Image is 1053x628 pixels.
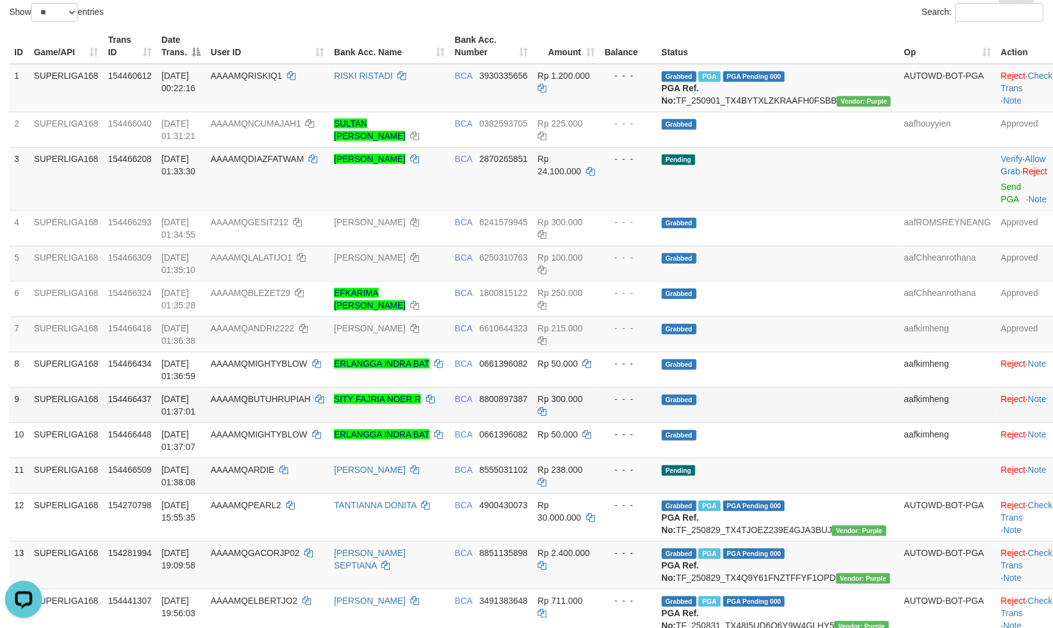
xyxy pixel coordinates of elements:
a: Check Trans [1001,71,1052,93]
a: Reject [1001,359,1026,369]
td: aafkimheng [899,387,996,423]
th: Op: activate to sort column ascending [899,29,996,64]
span: [DATE] 01:35:28 [161,288,196,310]
span: Grabbed [662,549,697,559]
span: [DATE] 01:38:08 [161,465,196,487]
td: AUTOWD-BOT-PGA [899,493,996,541]
span: AAAAMQGACORJP02 [210,548,299,558]
a: SULTAN [PERSON_NAME] [334,119,405,141]
span: [DATE] 01:36:59 [161,359,196,381]
td: TF_250829_TX4Q9Y61FNZTFFYF1OPD [657,541,900,589]
span: BCA [455,217,472,227]
a: [PERSON_NAME] [334,154,405,164]
span: 154466418 [108,323,151,333]
span: Rp 238.000 [538,465,582,475]
span: 154270798 [108,500,151,510]
th: Date Trans.: activate to sort column descending [156,29,206,64]
span: Marked by aafnonsreyleab [698,71,720,82]
th: Amount: activate to sort column ascending [533,29,600,64]
span: Grabbed [662,218,697,228]
div: - - - [605,428,652,441]
span: Copy 6250310763 to clipboard [479,253,528,262]
span: AAAAMQELBERTJO2 [210,596,297,606]
span: [DATE] 19:09:58 [161,548,196,570]
span: 154281994 [108,548,151,558]
td: SUPERLIGA168 [29,246,104,281]
label: Search: [922,3,1044,22]
td: 4 [9,210,29,246]
td: SUPERLIGA168 [29,316,104,352]
span: Grabbed [662,289,697,299]
span: [DATE] 01:33:30 [161,154,196,176]
a: [PERSON_NAME] [334,465,405,475]
span: 154466509 [108,465,151,475]
div: - - - [605,393,652,405]
a: [PERSON_NAME] [334,596,405,606]
span: AAAAMQMIGHTYBLOW [210,429,307,439]
a: SITY FAJRIA NOER R [334,394,421,404]
span: Copy 8851135898 to clipboard [479,548,528,558]
td: aafROMSREYNEANG [899,210,996,246]
td: aafChheanrothana [899,246,996,281]
a: Note [1029,194,1047,204]
span: 154441307 [108,596,151,606]
span: AAAAMQMIGHTYBLOW [210,359,307,369]
span: 154466324 [108,288,151,298]
a: ERLANGGA INDRA BAT [334,429,430,439]
span: 154466293 [108,217,151,227]
td: AUTOWD-BOT-PGA [899,541,996,589]
span: Rp 250.000 [538,288,582,298]
span: AAAAMQDIAZFATWAM [210,154,304,164]
td: 6 [9,281,29,316]
span: Rp 215.000 [538,323,582,333]
span: 154466448 [108,429,151,439]
span: [DATE] 01:34:55 [161,217,196,240]
a: [PERSON_NAME] [334,253,405,262]
span: BCA [455,288,472,298]
span: BCA [455,154,472,164]
span: AAAAMQBUTUHRUPIAH [210,394,310,404]
span: Copy 0382593705 to clipboard [479,119,528,128]
span: [DATE] 01:37:01 [161,394,196,416]
span: Rp 1.200.000 [538,71,590,81]
span: AAAAMQANDRI2222 [210,323,294,333]
a: Verify [1001,154,1023,164]
span: Rp 225.000 [538,119,582,128]
span: Marked by aafnonsreyleab [698,549,720,559]
span: Copy 3491383648 to clipboard [479,596,528,606]
span: AAAAMQRISKIQ1 [210,71,282,81]
span: · [1001,154,1046,176]
span: Rp 2.400.000 [538,548,590,558]
td: TF_250901_TX4BYTXLZKRAAFH0FSBB [657,64,900,112]
span: Grabbed [662,395,697,405]
span: Rp 711.000 [538,596,582,606]
span: [DATE] 15:55:35 [161,500,196,523]
span: Marked by aafmaleo [698,501,720,511]
a: Note [1028,429,1047,439]
a: Note [1028,465,1047,475]
a: Send PGA [1001,182,1021,204]
td: SUPERLIGA168 [29,458,104,493]
td: aafhouyyien [899,112,996,147]
span: Rp 50.000 [538,359,578,369]
span: Grabbed [662,430,697,441]
a: Check Trans [1001,596,1052,618]
a: [PERSON_NAME] [334,323,405,333]
span: Copy 3930335656 to clipboard [479,71,528,81]
span: PGA Pending [723,71,785,82]
span: Copy 6610644323 to clipboard [479,323,528,333]
span: Grabbed [662,119,697,130]
button: Open LiveChat chat widget [5,5,42,42]
span: BCA [455,500,472,510]
a: EFKARIMA [PERSON_NAME] [334,288,405,310]
span: Copy 0661396082 to clipboard [479,429,528,439]
a: Note [1003,525,1022,535]
label: Show entries [9,3,104,22]
a: ERLANGGA INDRA BAT [334,359,430,369]
a: Reject [1001,429,1026,439]
span: Grabbed [662,359,697,370]
span: [DATE] 19:56:03 [161,596,196,618]
a: Note [1003,96,1022,105]
a: [PERSON_NAME] [334,217,405,227]
div: - - - [605,357,652,370]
